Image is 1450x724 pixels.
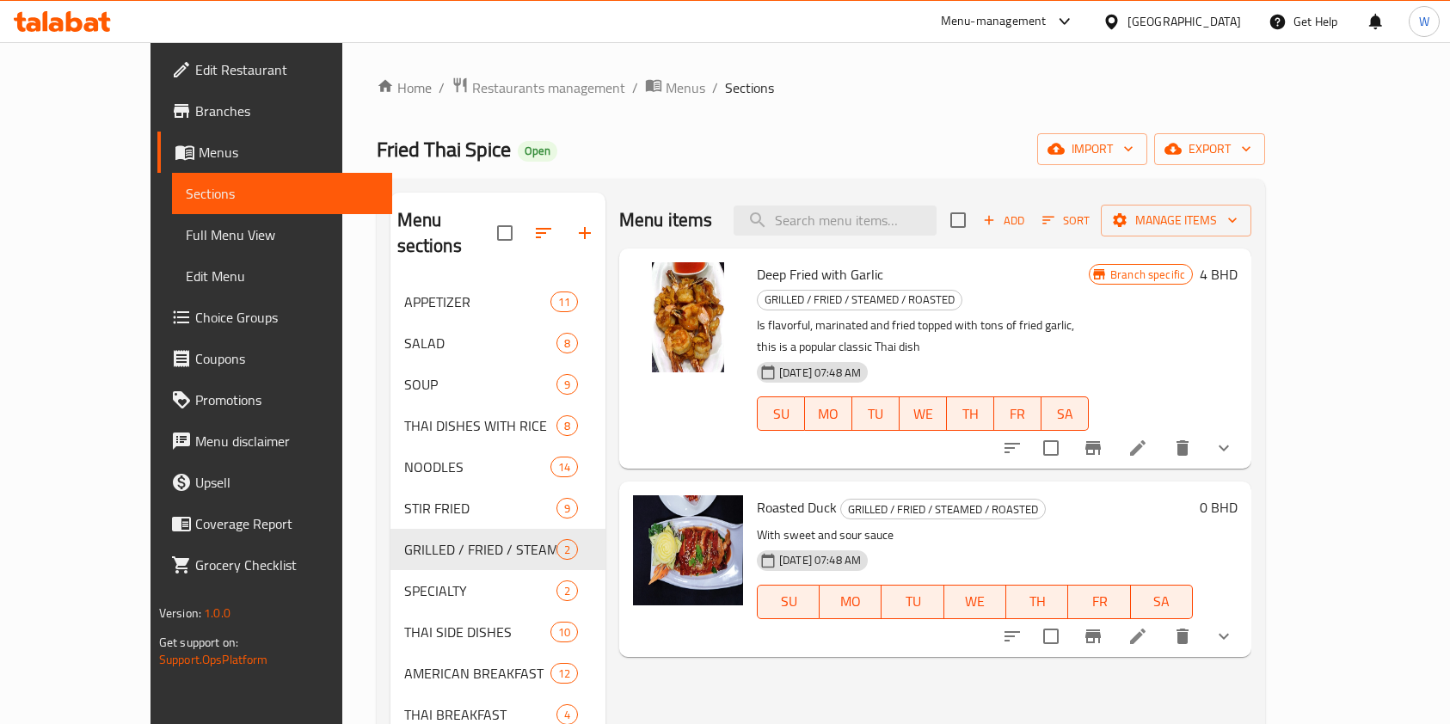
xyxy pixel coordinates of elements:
[390,405,605,446] div: THAI DISHES WITH RICE8
[976,207,1031,234] button: Add
[632,77,638,98] li: /
[1048,402,1082,426] span: SA
[947,396,994,431] button: TH
[404,663,550,684] span: AMERICAN BREAKFAST
[195,59,379,80] span: Edit Restaurant
[195,513,379,534] span: Coverage Report
[1013,589,1061,614] span: TH
[452,77,625,99] a: Restaurants management
[900,396,947,431] button: WE
[159,602,201,624] span: Version:
[1419,12,1429,31] span: W
[172,214,393,255] a: Full Menu View
[404,374,556,395] div: SOUP
[757,261,883,287] span: Deep Fried with Garlic
[186,224,379,245] span: Full Menu View
[172,255,393,297] a: Edit Menu
[941,11,1047,32] div: Menu-management
[159,631,238,653] span: Get support on:
[551,666,577,682] span: 12
[1038,207,1094,234] button: Sort
[812,402,845,426] span: MO
[888,589,937,614] span: TU
[551,294,577,310] span: 11
[1162,427,1203,469] button: delete
[1203,427,1244,469] button: show more
[404,333,556,353] span: SALAD
[556,333,578,353] div: items
[757,315,1089,358] p: Is flavorful, marinated and fried topped with tons of fried garlic, this is a popular classic Tha...
[1006,585,1068,619] button: TH
[712,77,718,98] li: /
[1200,262,1238,286] h6: 4 BHD
[1031,207,1101,234] span: Sort items
[757,396,805,431] button: SU
[1115,210,1238,231] span: Manage items
[550,291,578,312] div: items
[404,415,556,436] span: THAI DISHES WITH RICE
[1103,267,1192,283] span: Branch specific
[195,472,379,493] span: Upsell
[556,539,578,560] div: items
[404,580,556,601] span: SPECIALTY
[157,49,393,90] a: Edit Restaurant
[390,653,605,694] div: AMERICAN BREAKFAST12
[157,90,393,132] a: Branches
[157,462,393,503] a: Upsell
[1168,138,1251,160] span: export
[1075,589,1123,614] span: FR
[757,290,962,310] div: GRILLED / FRIED / STEAMED / ROASTED
[390,570,605,611] div: SPECIALTY2
[404,291,550,312] div: APPETIZER
[1203,616,1244,657] button: show more
[550,622,578,642] div: items
[390,488,605,529] div: STIR FRIED9
[944,585,1006,619] button: WE
[159,648,268,671] a: Support.OpsPlatform
[377,77,1266,99] nav: breadcrumb
[951,589,999,614] span: WE
[805,396,852,431] button: MO
[757,494,837,520] span: Roasted Duck
[841,500,1045,519] span: GRILLED / FRIED / STEAMED / ROASTED
[472,77,625,98] span: Restaurants management
[992,427,1033,469] button: sort-choices
[404,457,550,477] div: NOODLES
[157,297,393,338] a: Choice Groups
[556,498,578,518] div: items
[557,335,577,352] span: 8
[1068,585,1130,619] button: FR
[1041,396,1089,431] button: SA
[820,585,882,619] button: MO
[518,144,557,158] span: Open
[172,173,393,214] a: Sections
[404,539,556,560] span: GRILLED / FRIED / STEAMED / ROASTED
[195,101,379,121] span: Branches
[550,663,578,684] div: items
[1101,205,1251,236] button: Manage items
[1001,402,1035,426] span: FR
[186,266,379,286] span: Edit Menu
[1042,211,1090,230] span: Sort
[1162,616,1203,657] button: delete
[157,544,393,586] a: Grocery Checklist
[439,77,445,98] li: /
[725,77,774,98] span: Sections
[619,207,713,233] h2: Menu items
[758,290,962,310] span: GRILLED / FRIED / STEAMED / ROASTED
[390,529,605,570] div: GRILLED / FRIED / STEAMED / ROASTED2
[1033,430,1069,466] span: Select to update
[157,420,393,462] a: Menu disclaimer
[994,396,1041,431] button: FR
[186,183,379,204] span: Sections
[551,624,577,641] span: 10
[404,622,550,642] span: THAI SIDE DISHES
[199,142,379,163] span: Menus
[976,207,1031,234] span: Add item
[390,446,605,488] div: NOODLES14
[557,377,577,393] span: 9
[157,132,393,173] a: Menus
